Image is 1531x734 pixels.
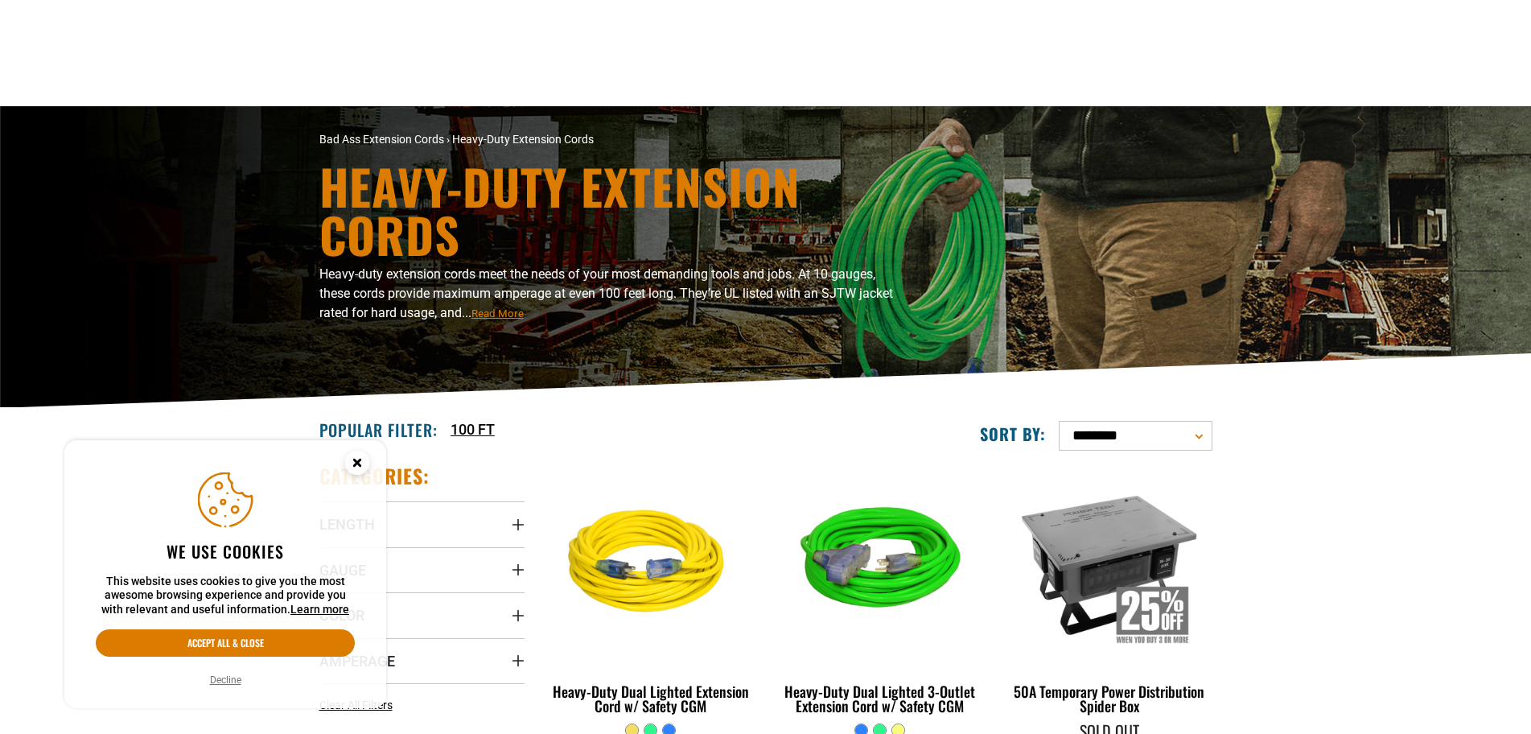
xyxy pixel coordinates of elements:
p: This website uses cookies to give you the most awesome browsing experience and provide you with r... [96,575,355,617]
h1: Heavy-Duty Extension Cords [319,162,907,258]
a: 100 FT [451,419,495,440]
button: Decline [205,672,246,688]
img: yellow [549,472,752,657]
span: › [447,133,450,146]
img: 50A Temporary Power Distribution Spider Box [1008,472,1211,657]
summary: Gauge [319,547,525,592]
summary: Amperage [319,638,525,683]
summary: Length [319,501,525,546]
nav: breadcrumbs [319,131,907,148]
button: Accept all & close [96,629,355,657]
span: Clear All Filters [319,699,393,711]
span: Heavy-Duty Extension Cords [452,133,594,146]
div: Heavy-Duty Dual Lighted Extension Cord w/ Safety CGM [549,684,754,713]
aside: Cookie Consent [64,440,386,709]
span: Heavy-duty extension cords meet the needs of your most demanding tools and jobs. At 10 gauges, th... [319,266,893,320]
span: Read More [471,307,524,320]
div: Heavy-Duty Dual Lighted 3-Outlet Extension Cord w/ Safety CGM [777,684,982,713]
a: yellow Heavy-Duty Dual Lighted Extension Cord w/ Safety CGM [549,464,754,723]
a: Bad Ass Extension Cords [319,133,444,146]
a: neon green Heavy-Duty Dual Lighted 3-Outlet Extension Cord w/ Safety CGM [777,464,982,723]
summary: Color [319,592,525,637]
img: neon green [779,472,982,657]
h2: We use cookies [96,541,355,562]
div: 50A Temporary Power Distribution Spider Box [1006,684,1212,713]
a: Learn more [290,603,349,616]
label: Sort by: [980,423,1046,444]
a: 50A Temporary Power Distribution Spider Box 50A Temporary Power Distribution Spider Box [1006,464,1212,723]
h2: Popular Filter: [319,419,438,440]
